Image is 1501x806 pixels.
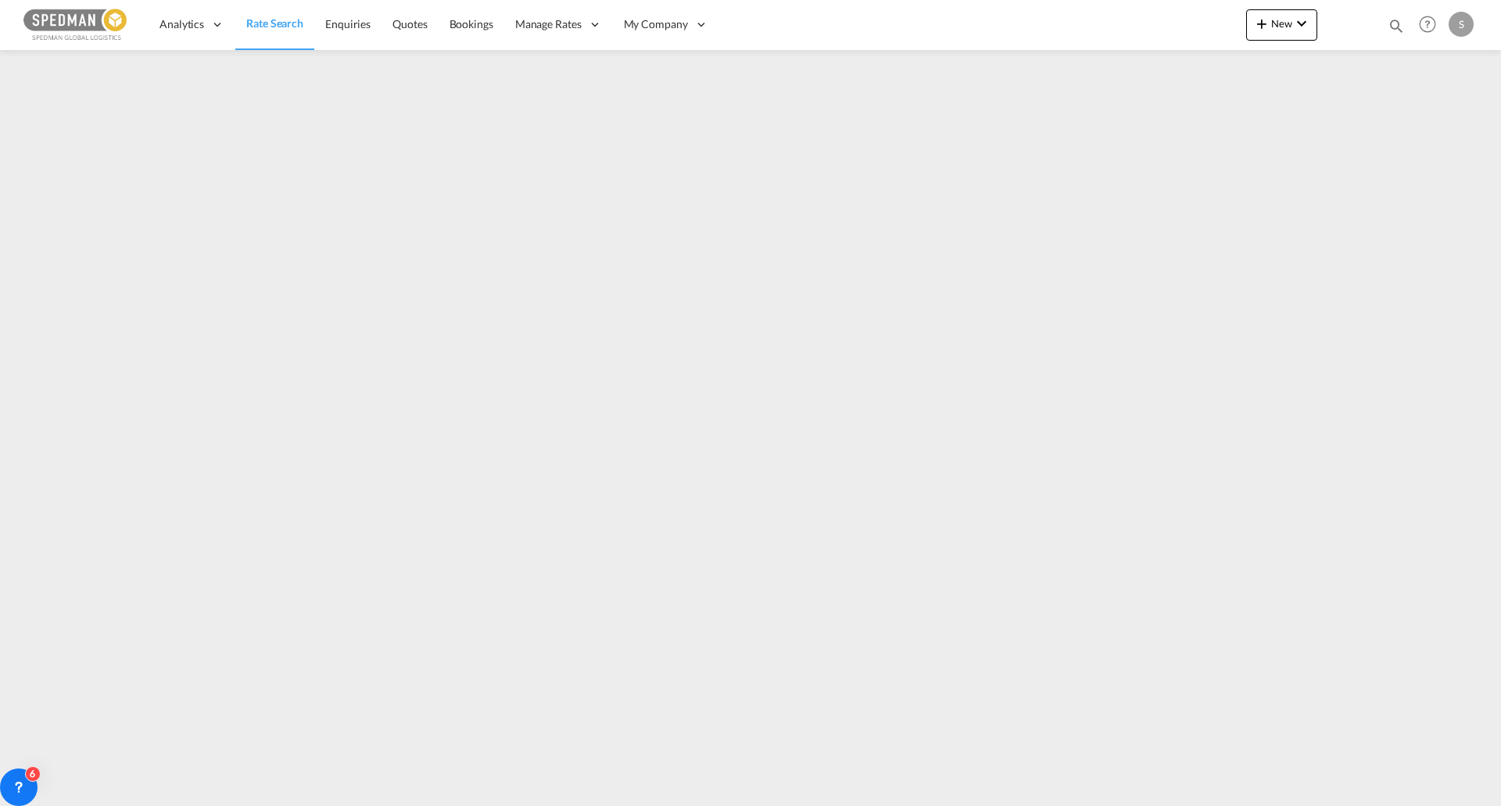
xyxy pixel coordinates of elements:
[246,16,303,30] span: Rate Search
[624,16,688,32] span: My Company
[1388,17,1405,41] div: icon-magnify
[450,17,493,30] span: Bookings
[1292,14,1311,33] md-icon: icon-chevron-down
[1388,17,1405,34] md-icon: icon-magnify
[1246,9,1317,41] button: icon-plus 400-fgNewicon-chevron-down
[392,17,427,30] span: Quotes
[1414,11,1441,38] span: Help
[515,16,582,32] span: Manage Rates
[1252,17,1311,30] span: New
[1252,14,1271,33] md-icon: icon-plus 400-fg
[159,16,204,32] span: Analytics
[1414,11,1449,39] div: Help
[23,7,129,42] img: c12ca350ff1b11efb6b291369744d907.png
[1449,12,1474,37] div: S
[325,17,371,30] span: Enquiries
